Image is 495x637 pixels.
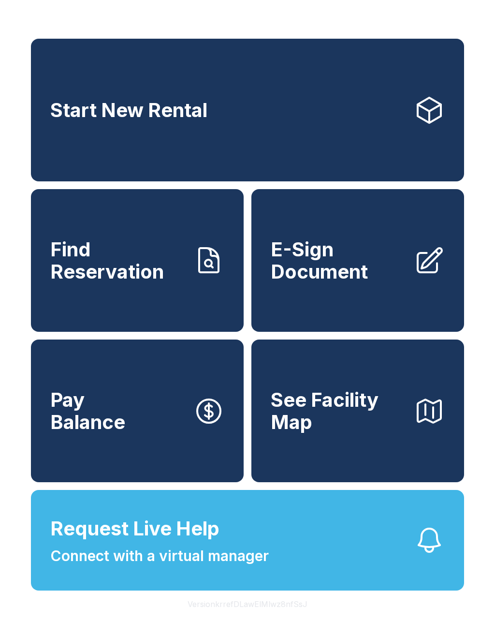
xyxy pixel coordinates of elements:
[31,340,244,482] button: PayBalance
[251,340,464,482] button: See Facility Map
[31,39,464,181] a: Start New Rental
[50,238,186,282] span: Find Reservation
[50,99,207,121] span: Start New Rental
[271,238,406,282] span: E-Sign Document
[50,514,219,543] span: Request Live Help
[251,189,464,332] a: E-Sign Document
[50,545,269,567] span: Connect with a virtual manager
[31,490,464,591] button: Request Live HelpConnect with a virtual manager
[271,389,406,433] span: See Facility Map
[180,591,315,618] button: VersionkrrefDLawElMlwz8nfSsJ
[50,389,125,433] span: Pay Balance
[31,189,244,332] a: Find Reservation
